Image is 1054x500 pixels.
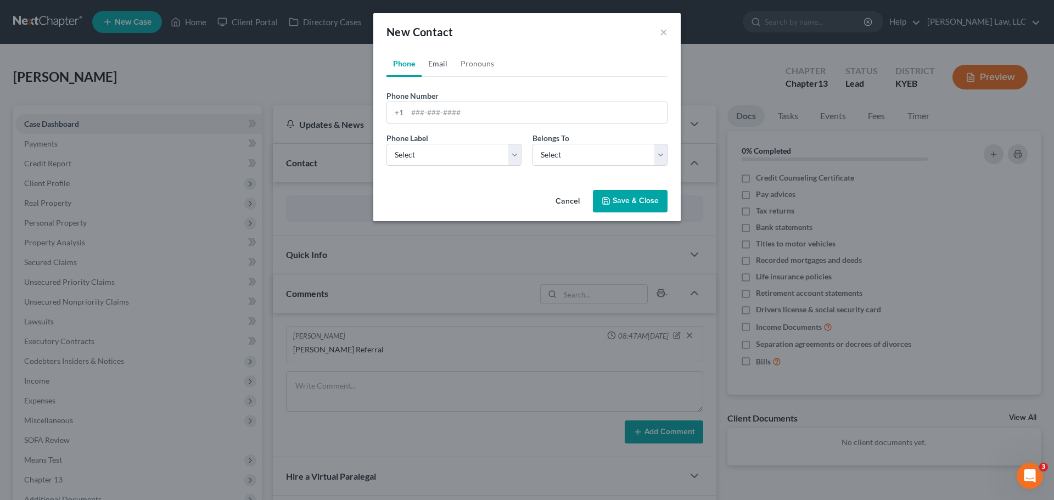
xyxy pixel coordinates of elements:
iframe: Intercom live chat [1017,463,1043,489]
div: +1 [387,102,407,123]
button: Cancel [547,191,588,213]
span: Phone Number [386,91,439,100]
span: Belongs To [532,133,569,143]
span: 3 [1039,463,1048,471]
a: Email [422,50,454,77]
button: × [660,25,668,38]
a: Phone [386,50,422,77]
button: Save & Close [593,190,668,213]
span: Phone Label [386,133,428,143]
input: ###-###-#### [407,102,667,123]
span: New Contact [386,25,453,38]
a: Pronouns [454,50,501,77]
